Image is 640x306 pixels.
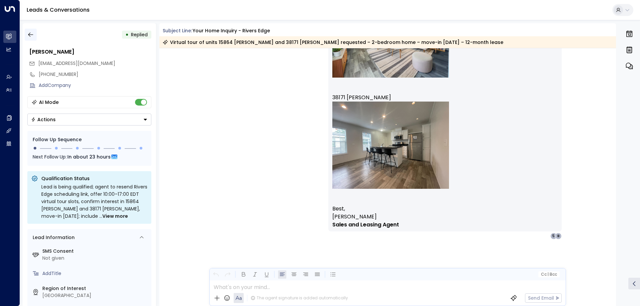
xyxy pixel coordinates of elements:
[550,233,557,239] div: 5
[131,31,148,38] span: Replied
[33,136,146,143] div: Follow Up Sequence
[555,233,562,239] div: B
[538,271,559,278] button: Cc|Bcc
[125,29,129,41] div: •
[42,292,149,299] div: [GEOGRAPHIC_DATA]
[39,82,151,89] div: AddCompany
[332,102,449,189] img: 711b318b-edd5-4b77-9376-e0c45329475d
[41,175,147,182] p: Qualification Status
[27,6,90,14] a: Leads & Conversations
[541,272,557,277] span: Cc Bcc
[42,255,149,262] div: Not given
[38,60,115,67] span: [EMAIL_ADDRESS][DOMAIN_NAME]
[30,234,75,241] div: Lead Information
[27,114,151,126] div: Button group with a nested menu
[29,48,151,56] div: [PERSON_NAME]
[102,212,128,220] span: View more
[332,213,377,221] span: [PERSON_NAME]
[27,114,151,126] button: Actions
[38,60,115,67] span: brittanybergstrom19@gmail.com
[33,153,146,160] div: Next Follow Up:
[67,153,111,160] span: In about 23 hours
[163,39,503,46] div: Virtual tour of units 15864 [PERSON_NAME] and 38171 [PERSON_NAME] requested – 2-bedroom home – mo...
[193,27,270,34] div: Your Home Inquiry - Rivers Edge
[547,272,549,277] span: |
[212,270,220,279] button: Undo
[31,117,56,123] div: Actions
[223,270,232,279] button: Redo
[39,99,59,106] div: AI Mode
[42,270,149,277] div: AddTitle
[41,183,147,220] div: Lead is being qualified; agent to resend Rivers Edge scheduling link, offer 10:00–17:00 EDT virtu...
[251,295,348,301] div: The agent signature is added automatically
[42,285,149,292] label: Region of Interest
[163,27,192,34] span: Subject Line:
[39,71,151,78] div: [PHONE_NUMBER]
[332,221,399,228] strong: Sales and Leasing Agent
[42,248,149,255] label: SMS Consent
[332,205,345,213] span: Best,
